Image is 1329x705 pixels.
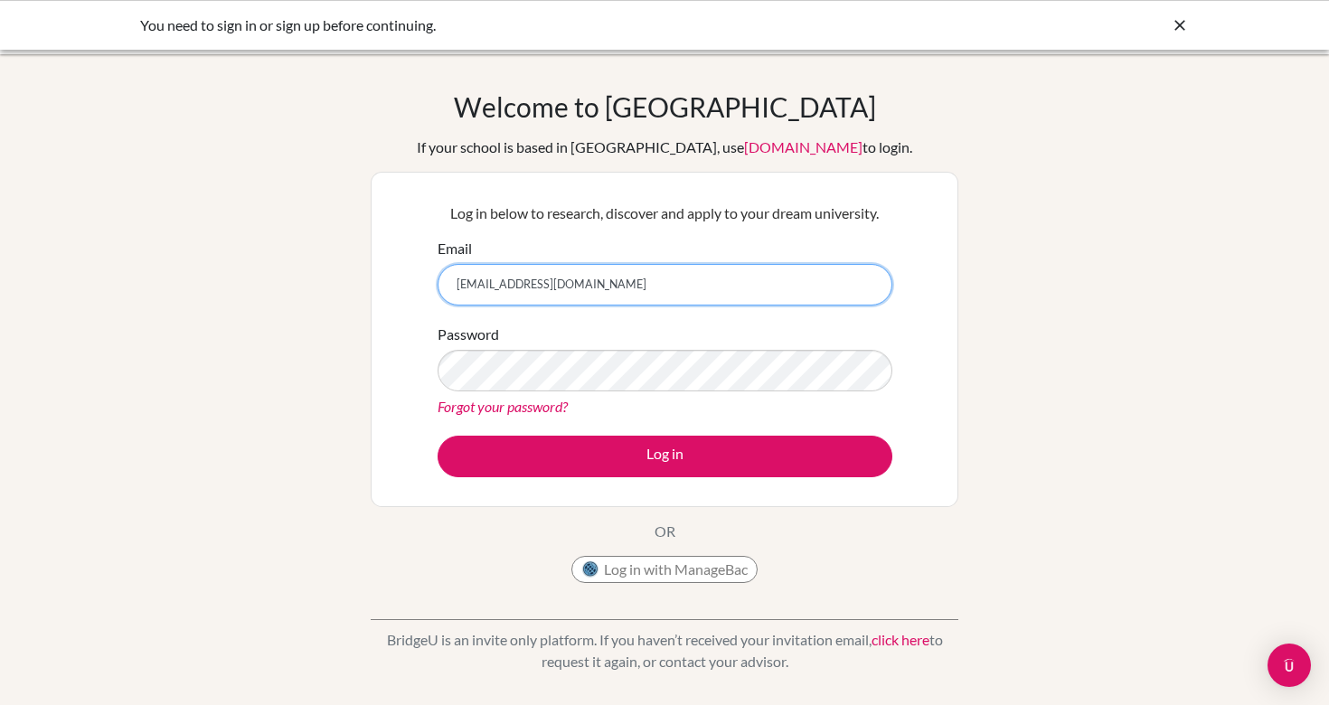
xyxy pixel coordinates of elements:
[655,521,675,542] p: OR
[872,631,929,648] a: click here
[571,556,758,583] button: Log in with ManageBac
[454,90,876,123] h1: Welcome to [GEOGRAPHIC_DATA]
[371,629,958,672] p: BridgeU is an invite only platform. If you haven’t received your invitation email, to request it ...
[417,136,912,158] div: If your school is based in [GEOGRAPHIC_DATA], use to login.
[744,138,862,155] a: [DOMAIN_NAME]
[438,324,499,345] label: Password
[1268,644,1311,687] div: Open Intercom Messenger
[438,398,568,415] a: Forgot your password?
[438,238,472,259] label: Email
[438,436,892,477] button: Log in
[140,14,918,36] div: You need to sign in or sign up before continuing.
[438,202,892,224] p: Log in below to research, discover and apply to your dream university.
